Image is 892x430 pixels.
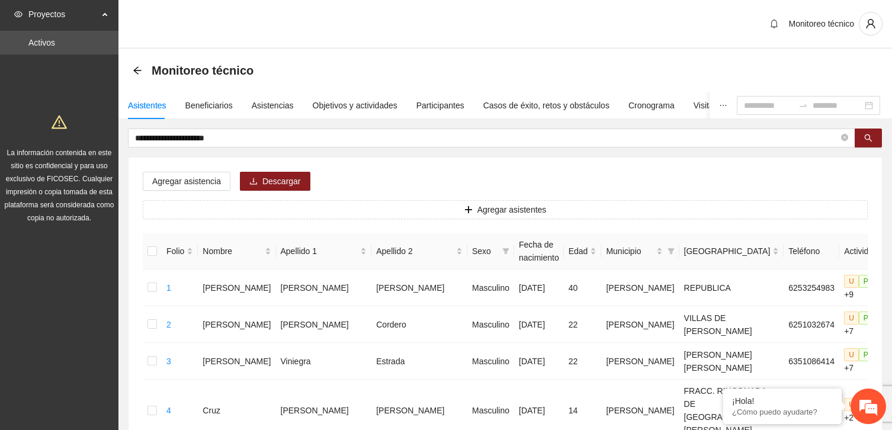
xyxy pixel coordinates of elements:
span: La información contenida en este sitio es confidencial y para uso exclusivo de FICOSEC. Cualquier... [5,149,114,222]
span: search [864,134,872,143]
td: [PERSON_NAME] [276,306,372,343]
span: U [844,398,859,411]
span: ellipsis [719,101,727,110]
td: 22 [564,343,602,380]
th: Colonia [679,233,784,269]
td: [PERSON_NAME] [601,306,679,343]
span: P [859,312,873,325]
div: Cronograma [628,99,675,112]
button: downloadDescargar [240,172,310,191]
td: [PERSON_NAME] [198,269,275,306]
a: 4 [166,406,171,415]
div: Asistencias [252,99,294,112]
button: user [859,12,883,36]
button: Agregar asistencia [143,172,230,191]
td: [DATE] [514,269,564,306]
button: plusAgregar asistentes [143,200,868,219]
td: [PERSON_NAME] [371,269,467,306]
td: [DATE] [514,306,564,343]
div: Asistentes [128,99,166,112]
td: [PERSON_NAME] [198,343,275,380]
span: P [859,275,873,288]
span: plus [464,206,473,215]
th: Nombre [198,233,275,269]
div: Visita de campo y entregables [694,99,804,112]
span: Edad [569,245,588,258]
button: ellipsis [710,92,737,119]
span: bell [765,19,783,28]
td: 40 [564,269,602,306]
button: search [855,129,882,147]
div: Beneficiarios [185,99,233,112]
span: arrow-left [133,66,142,75]
span: download [249,177,258,187]
span: filter [502,248,509,255]
span: to [798,101,808,110]
span: filter [500,242,512,260]
td: VILLAS DE [PERSON_NAME] [679,306,784,343]
td: +9 [839,269,883,306]
div: Participantes [416,99,464,112]
th: Edad [564,233,602,269]
td: Masculino [467,306,514,343]
span: swap-right [798,101,808,110]
span: Apellido 1 [281,245,358,258]
td: [PERSON_NAME] [601,269,679,306]
span: U [844,312,859,325]
span: Monitoreo técnico [788,19,854,28]
span: [GEOGRAPHIC_DATA] [684,245,771,258]
span: Nombre [203,245,262,258]
span: eye [14,10,23,18]
td: 6251032674 [784,306,839,343]
span: Sexo [472,245,498,258]
a: 2 [166,320,171,329]
span: warning [52,114,67,130]
div: Casos de éxito, retos y obstáculos [483,99,609,112]
td: Masculino [467,343,514,380]
button: bell [765,14,784,33]
span: Apellido 2 [376,245,454,258]
a: 3 [166,357,171,366]
div: Back [133,66,142,76]
span: Agregar asistentes [477,203,547,216]
span: close-circle [841,133,848,144]
span: Descargar [262,175,301,188]
th: Municipio [601,233,679,269]
th: Folio [162,233,198,269]
span: filter [668,248,675,255]
span: close-circle [841,134,848,141]
span: Folio [166,245,184,258]
div: Objetivos y actividades [313,99,397,112]
p: ¿Cómo puedo ayudarte? [732,407,833,416]
span: U [844,275,859,288]
span: user [859,18,882,29]
td: 6351086414 [784,343,839,380]
td: 22 [564,306,602,343]
a: Activos [28,38,55,47]
td: [PERSON_NAME] [PERSON_NAME] [679,343,784,380]
th: Apellido 1 [276,233,372,269]
td: +7 [839,343,883,380]
td: REPUBLICA [679,269,784,306]
th: Apellido 2 [371,233,467,269]
td: Viniegra [276,343,372,380]
td: [PERSON_NAME] [601,343,679,380]
td: [PERSON_NAME] [276,269,372,306]
span: Agregar asistencia [152,175,221,188]
th: Teléfono [784,233,839,269]
td: Masculino [467,269,514,306]
td: Estrada [371,343,467,380]
th: Actividad [839,233,883,269]
td: [DATE] [514,343,564,380]
span: filter [665,242,677,260]
td: 6253254983 [784,269,839,306]
td: +7 [839,306,883,343]
div: ¡Hola! [732,396,833,406]
span: P [859,348,873,361]
span: Proyectos [28,2,98,26]
td: [PERSON_NAME] [198,306,275,343]
th: Fecha de nacimiento [514,233,564,269]
span: Municipio [606,245,653,258]
td: Cordero [371,306,467,343]
span: Monitoreo técnico [152,61,254,80]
